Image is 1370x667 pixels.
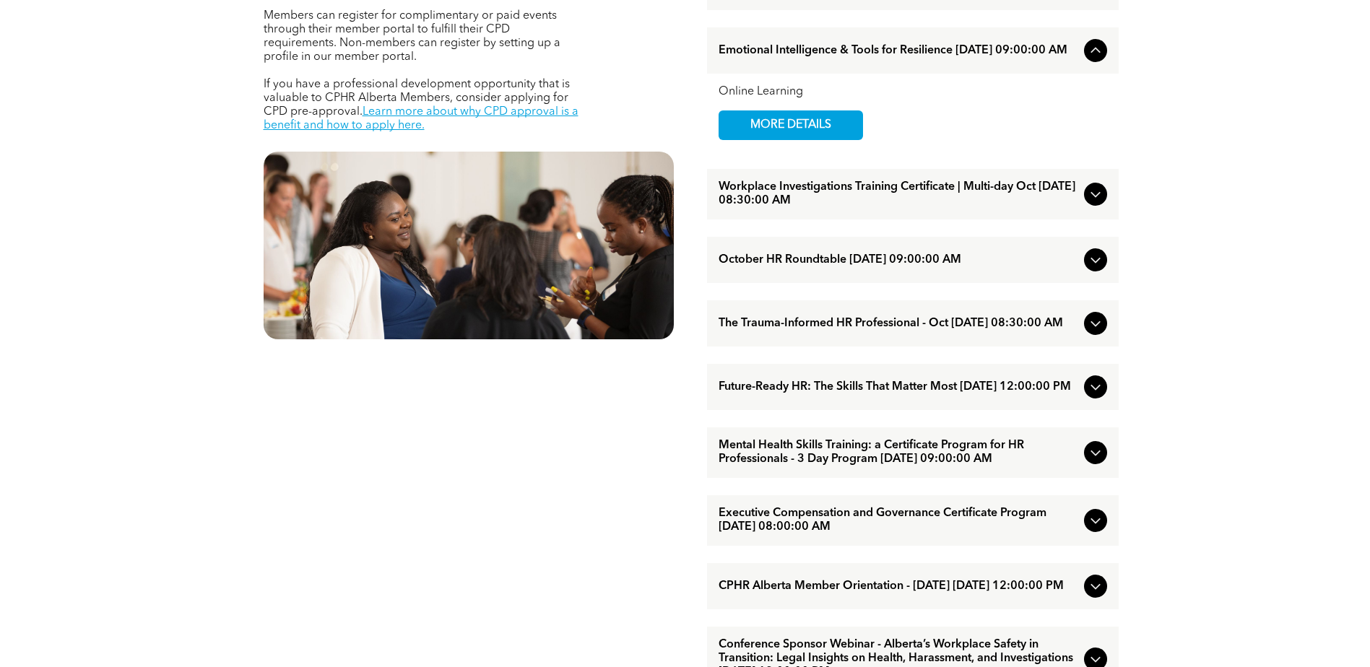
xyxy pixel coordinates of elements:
[719,180,1078,208] span: Workplace Investigations Training Certificate | Multi-day Oct [DATE] 08:30:00 AM
[719,317,1078,331] span: The Trauma-Informed HR Professional - Oct [DATE] 08:30:00 AM
[719,439,1078,466] span: Mental Health Skills Training: a Certificate Program for HR Professionals - 3 Day Program [DATE] ...
[264,10,560,63] span: Members can register for complimentary or paid events through their member portal to fulfill thei...
[264,106,578,131] a: Learn more about why CPD approval is a benefit and how to apply here.
[734,111,848,139] span: MORE DETAILS
[719,44,1078,58] span: Emotional Intelligence & Tools for Resilience [DATE] 09:00:00 AM
[719,580,1078,593] span: CPHR Alberta Member Orientation - [DATE] [DATE] 12:00:00 PM
[719,85,1107,99] div: Online Learning
[719,507,1078,534] span: Executive Compensation and Governance Certificate Program [DATE] 08:00:00 AM
[264,79,570,118] span: If you have a professional development opportunity that is valuable to CPHR Alberta Members, cons...
[719,380,1078,394] span: Future-Ready HR: The Skills That Matter Most [DATE] 12:00:00 PM
[719,253,1078,267] span: October HR Roundtable [DATE] 09:00:00 AM
[719,110,863,140] a: MORE DETAILS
